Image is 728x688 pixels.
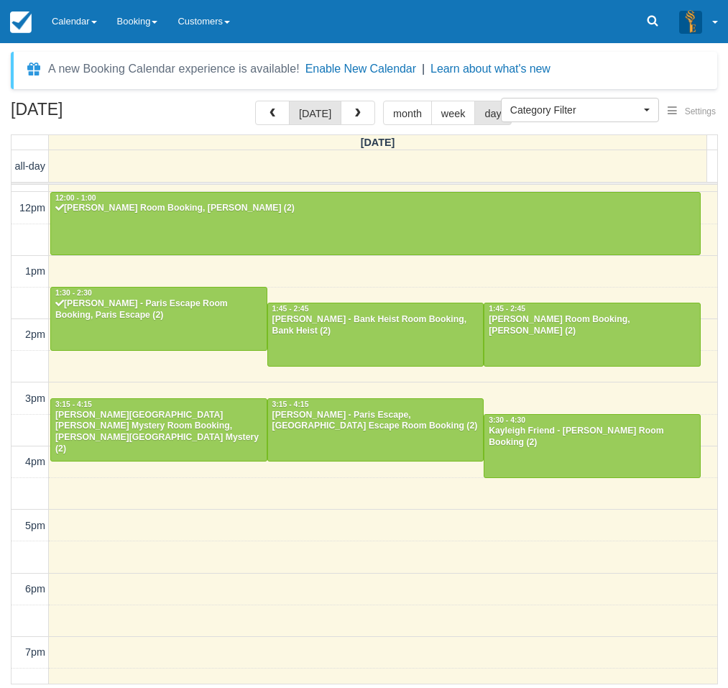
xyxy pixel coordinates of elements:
[659,101,724,122] button: Settings
[48,60,300,78] div: A new Booking Calendar experience is available!
[484,414,701,477] a: 3:30 - 4:30Kayleigh Friend - [PERSON_NAME] Room Booking (2)
[361,137,395,148] span: [DATE]
[50,287,267,350] a: 1:30 - 2:30[PERSON_NAME] - Paris Escape Room Booking, Paris Escape (2)
[19,202,45,214] span: 12pm
[55,298,263,321] div: [PERSON_NAME] - Paris Escape Room Booking, Paris Escape (2)
[25,329,45,340] span: 2pm
[422,63,425,75] span: |
[484,303,701,366] a: 1:45 - 2:45[PERSON_NAME] Room Booking, [PERSON_NAME] (2)
[489,305,525,313] span: 1:45 - 2:45
[25,456,45,467] span: 4pm
[488,314,696,337] div: [PERSON_NAME] Room Booking, [PERSON_NAME] (2)
[383,101,432,125] button: month
[488,426,696,449] div: Kayleigh Friend - [PERSON_NAME] Room Booking (2)
[272,305,309,313] span: 1:45 - 2:45
[431,101,476,125] button: week
[55,194,96,202] span: 12:00 - 1:00
[50,192,701,255] a: 12:00 - 1:00[PERSON_NAME] Room Booking, [PERSON_NAME] (2)
[679,10,702,33] img: A3
[267,303,484,366] a: 1:45 - 2:45[PERSON_NAME] - Bank Heist Room Booking, Bank Heist (2)
[305,62,416,76] button: Enable New Calendar
[10,12,32,33] img: checkfront-main-nav-mini-logo.png
[15,160,45,172] span: all-day
[11,101,193,127] h2: [DATE]
[25,646,45,658] span: 7pm
[489,416,525,424] span: 3:30 - 4:30
[25,520,45,531] span: 5pm
[25,583,45,595] span: 6pm
[510,103,640,117] span: Category Filter
[289,101,341,125] button: [DATE]
[25,393,45,404] span: 3pm
[55,203,696,214] div: [PERSON_NAME] Room Booking, [PERSON_NAME] (2)
[685,106,716,116] span: Settings
[55,400,92,408] span: 3:15 - 4:15
[55,289,92,297] span: 1:30 - 2:30
[474,101,511,125] button: day
[55,410,263,456] div: [PERSON_NAME][GEOGRAPHIC_DATA][PERSON_NAME] Mystery Room Booking, [PERSON_NAME][GEOGRAPHIC_DATA] ...
[272,314,480,337] div: [PERSON_NAME] - Bank Heist Room Booking, Bank Heist (2)
[50,398,267,462] a: 3:15 - 4:15[PERSON_NAME][GEOGRAPHIC_DATA][PERSON_NAME] Mystery Room Booking, [PERSON_NAME][GEOGRA...
[267,398,484,462] a: 3:15 - 4:15[PERSON_NAME] - Paris Escape, [GEOGRAPHIC_DATA] Escape Room Booking (2)
[25,265,45,277] span: 1pm
[272,400,309,408] span: 3:15 - 4:15
[272,410,480,433] div: [PERSON_NAME] - Paris Escape, [GEOGRAPHIC_DATA] Escape Room Booking (2)
[501,98,659,122] button: Category Filter
[430,63,550,75] a: Learn about what's new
